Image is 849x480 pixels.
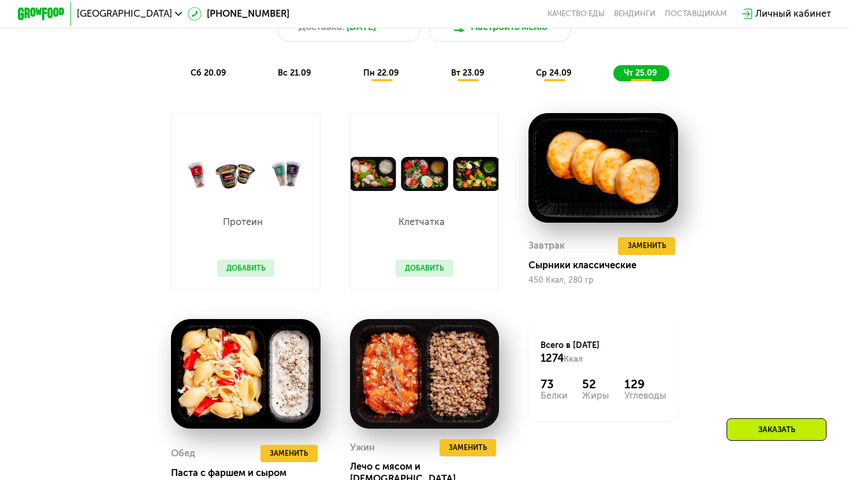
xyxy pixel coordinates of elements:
div: Сырники классические [528,260,687,271]
div: 129 [624,377,666,392]
div: 450 Ккал, 280 гр [528,276,678,285]
div: Паста с фаршем и сыром [171,467,330,479]
div: Жиры [582,391,609,400]
div: поставщикам [665,9,727,18]
div: Обед [171,445,195,463]
div: 73 [541,377,568,392]
span: вт 23.09 [451,68,485,78]
button: Заменить [260,445,318,463]
a: Качество еды [548,9,605,18]
div: Всего в [DATE] [541,340,666,366]
button: Добавить [217,260,275,277]
span: Заменить [449,442,487,453]
span: чт 25.09 [624,68,657,78]
div: Белки [541,391,568,400]
span: сб 20.09 [191,68,226,78]
span: Заменить [270,448,308,459]
a: Вендинги [614,9,656,18]
p: Протеин [217,217,269,227]
span: 1274 [541,352,564,365]
button: Заменить [618,237,675,255]
span: вс 21.09 [278,68,311,78]
button: Заменить [440,439,497,457]
span: пн 22.09 [363,68,399,78]
div: Заказать [727,418,826,441]
div: Ужин [350,439,375,457]
div: Углеводы [624,391,666,400]
div: Личный кабинет [755,7,831,21]
button: Добавить [396,260,453,277]
span: ср 24.09 [536,68,572,78]
span: Ккал [564,354,583,364]
span: Заменить [628,240,666,252]
div: 52 [582,377,609,392]
p: Клетчатка [396,217,448,227]
span: [GEOGRAPHIC_DATA] [77,9,172,18]
div: Завтрак [528,237,565,255]
a: [PHONE_NUMBER] [188,7,289,21]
